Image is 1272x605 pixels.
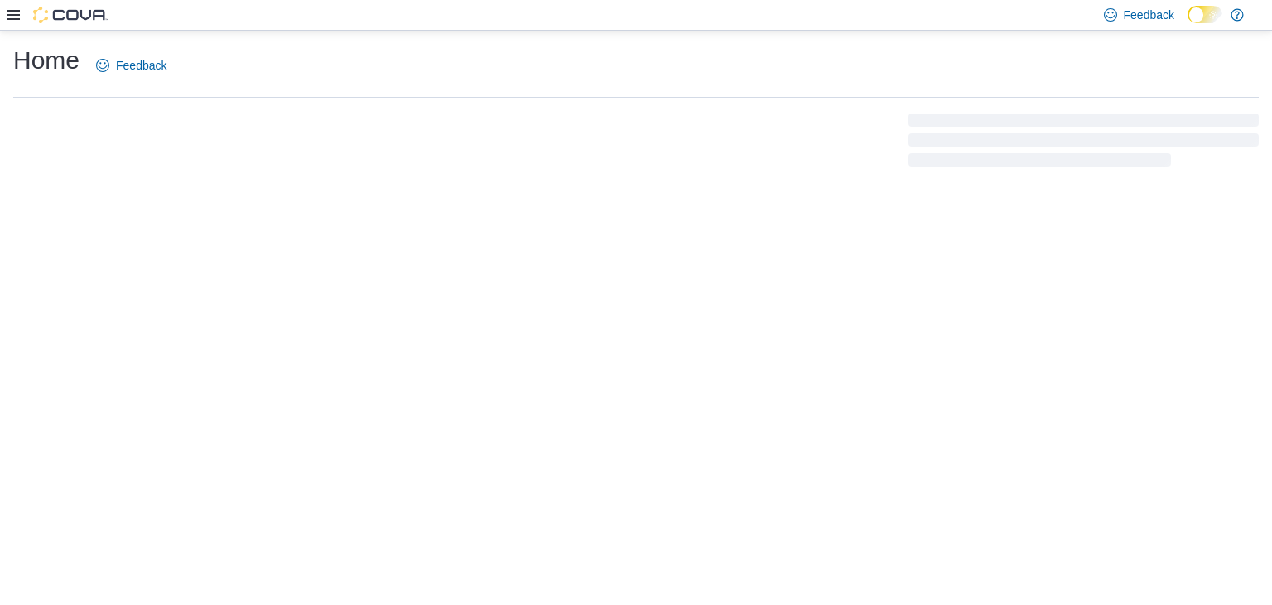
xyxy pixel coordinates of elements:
input: Dark Mode [1188,6,1222,23]
span: Loading [908,117,1259,170]
span: Feedback [1124,7,1174,23]
h1: Home [13,44,79,77]
a: Feedback [89,49,173,82]
span: Feedback [116,57,166,74]
img: Cova [33,7,108,23]
span: Dark Mode [1188,23,1188,24]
